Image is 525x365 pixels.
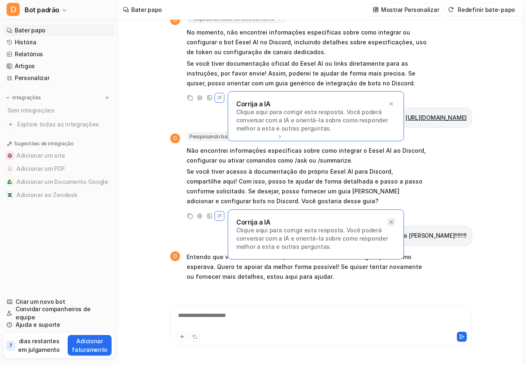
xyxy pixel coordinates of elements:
[17,121,99,128] font: Explore todas as integrações
[104,95,110,101] img: menu_add.svg
[16,321,60,328] font: Ajuda e suporte
[3,119,114,130] a: Explore todas as integrações
[370,4,442,16] button: Mostrar Personalizar
[187,60,415,87] font: Se você tiver documentação oficial do Eesel AI ou links diretamente para as instruções, por favor...
[15,62,35,69] font: Artigos
[3,48,114,60] a: Relatórios
[16,191,77,198] font: Adicionar ao Zendesk
[3,37,114,48] a: História
[187,168,422,204] font: Se você tiver acesso à documentação do próprio Eesel AI para Discord, compartilhe aqui! Com isso,...
[3,319,114,331] a: Ajuda e suporte
[3,188,114,202] button: Adicionar ao ZendeskAdicionar ao Zendesk
[7,107,55,114] font: Sem integrações
[236,218,270,226] font: Corrija a IA
[3,25,114,36] a: Bater papo
[381,232,467,239] font: então vai [PERSON_NAME]!!!!!!!!
[189,16,274,22] font: Pesquisando base de conhecimento
[14,140,73,147] font: Sugestões de integração
[173,17,177,23] font: D
[187,147,426,164] font: Não encontrei informações específicas sobre como integrar o Eesel AI ao Discord, configurar ou at...
[131,6,162,13] font: Bater papo
[3,308,114,319] a: Convidar companheiros de equipe
[3,162,114,175] button: Adicionar um PDFAdicionar um PDF
[7,166,12,171] img: Adicionar um PDF
[3,60,114,72] a: Artigos
[68,335,112,356] button: Adicionar faturamento
[187,29,427,55] font: No momento, não encontrei informações específicas sobre como integrar ou configurar o bot Eesel A...
[7,193,12,197] img: Adicionar ao Zendesk
[9,342,12,349] font: 7
[3,175,114,188] button: Adicionar um Documento GoogleAdicionar um Documento Google
[373,7,379,13] img: personalizar
[381,6,439,13] font: Mostrar Personalizar
[189,133,274,140] font: Pesquisando base de conhecimento
[25,6,59,14] font: Bot padrão
[445,4,518,16] button: Redefinir bate-papo
[5,95,11,101] img: expandir menu
[15,27,46,34] font: Bater papo
[3,149,114,162] button: Adicionar um siteAdicionar um site
[72,337,107,353] font: Adicionar faturamento
[10,5,16,14] font: D
[3,94,43,102] button: Integrações
[16,298,65,305] font: Criar um novo bot
[458,6,515,13] font: Redefinir bate-papo
[18,337,59,353] font: dias restantes em julgamento
[16,152,65,159] font: Adicionar um site
[15,74,50,81] font: Personalizar
[236,108,388,132] font: Clique aqui para corrigir esta resposta. Você poderá conversar com a IA e orientá-la sobre como r...
[15,51,43,57] font: Relatórios
[187,253,422,280] font: Entendo que você está frustrado, e sinto muito se não consegui ajudar como esperava. Quero te apo...
[173,135,177,141] font: D
[406,114,467,121] a: [URL][DOMAIN_NAME]
[173,253,177,259] font: D
[236,227,388,250] font: Clique aqui para corrigir esta resposta. Você poderá conversar com a IA e orientá-la sobre como r...
[15,39,37,46] font: História
[3,296,114,308] a: Criar um novo bot
[236,100,270,108] font: Corrija a IA
[7,120,15,129] img: explore todas as integrações
[16,305,90,321] font: Convidar companheiros de equipe
[12,94,41,101] font: Integrações
[16,165,65,172] font: Adicionar um PDF
[7,179,12,184] img: Adicionar um Documento Google
[16,178,108,185] font: Adicionar um Documento Google
[3,72,114,84] a: Personalizar
[448,7,454,13] img: reiniciar
[7,153,12,158] img: Adicionar um site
